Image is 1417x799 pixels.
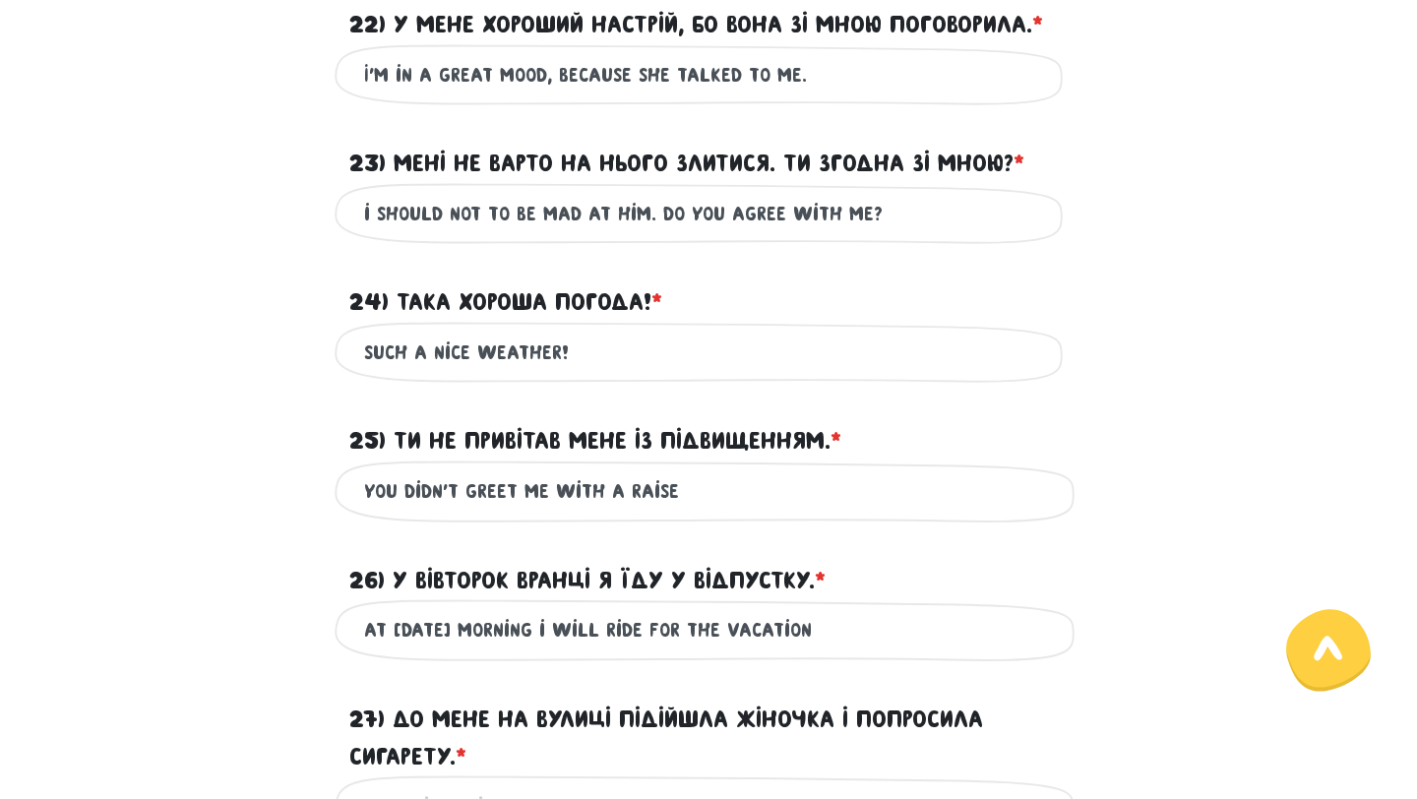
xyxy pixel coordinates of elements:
label: 26) У вівторок вранці я їду у відпустку. [349,562,826,599]
label: 22) У мене хороший настрій, бо вона зі мною поговорила. [349,6,1043,43]
input: Твоя відповідь [364,192,1053,236]
label: 27) До мене на вулиці підійшла жіночка і попросила сигарету. [349,701,1068,776]
input: Твоя відповідь [364,331,1053,375]
label: 24) Така хороша погода! [349,283,662,321]
label: 25) Ти не привітав мене із підвищенням. [349,422,841,460]
input: Твоя відповідь [364,608,1053,652]
label: 23) Мені не варто на нього злитися. Ти згодна зі мною? [349,145,1024,182]
input: Твоя відповідь [364,53,1053,97]
input: Твоя відповідь [364,469,1053,514]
